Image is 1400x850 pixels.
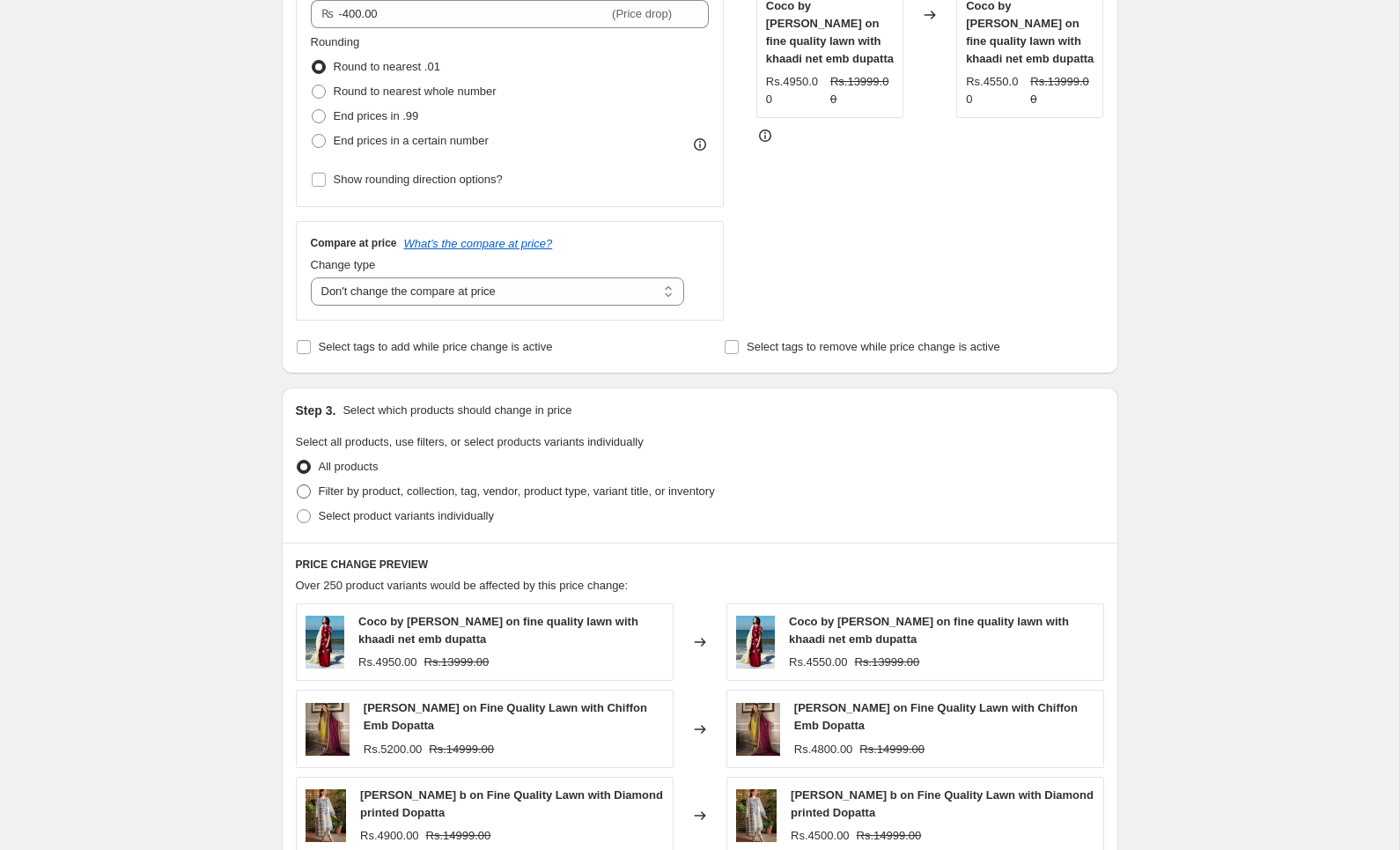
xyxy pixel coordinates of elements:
h3: Compare at price [311,236,397,250]
span: [PERSON_NAME] on Fine Quality Lawn with Chiffon Emb Dopatta [794,701,1078,732]
span: Select tags to remove while price change is active [747,340,1000,353]
span: End prices in .99 [334,109,419,122]
span: [PERSON_NAME] b on Fine Quality Lawn with Diamond printed Dopatta [791,788,1094,819]
span: Over 250 product variants would be affected by this price change: [296,579,629,592]
span: [PERSON_NAME] on Fine Quality Lawn with Chiffon Emb Dopatta [364,701,647,732]
span: Filter by product, collection, tag, vendor, product type, variant title, or inventory [319,484,715,498]
h2: Step 3. [296,402,336,419]
div: Rs.4550.00 [966,73,1023,108]
img: IMG_3559_116e42e5-e204-4706-a5e1-5747990799c8_80x.jpg [306,703,350,756]
span: Select all products, use filters, or select products variants individually [296,435,644,448]
div: Rs.4950.00 [358,654,417,671]
span: Round to nearest whole number [334,85,497,98]
img: IMG_3559_116e42e5-e204-4706-a5e1-5747990799c8_80x.jpg [736,703,780,756]
strike: Rs.14999.00 [859,741,925,758]
span: Select tags to add while price change is active [319,340,553,353]
span: [PERSON_NAME] b on Fine Quality Lawn with Diamond printed Dopatta [360,788,663,819]
span: All products [319,460,379,473]
div: Rs.5200.00 [364,741,423,758]
span: Round to nearest .01 [334,60,440,73]
strike: Rs.14999.00 [857,827,922,845]
span: Coco by [PERSON_NAME] on fine quality lawn with khaadi net emb dupatta [789,615,1069,646]
img: IMG_3558_5d45ab0e-3f8c-4e05-abf0-89a1d9651879_80x.jpg [736,789,777,842]
strike: Rs.13999.00 [1030,73,1094,108]
strike: Rs.14999.00 [426,827,491,845]
span: Rounding [311,35,360,48]
span: (Price drop) [612,7,672,20]
div: Rs.4550.00 [789,654,848,671]
strike: Rs.13999.00 [855,654,920,671]
img: IMG_3558_5d45ab0e-3f8c-4e05-abf0-89a1d9651879_80x.jpg [306,789,347,842]
button: What's the compare at price? [404,237,553,250]
div: Rs.4500.00 [791,827,850,845]
span: End prices in a certain number [334,134,489,147]
div: Rs.4950.00 [766,73,823,108]
span: Change type [311,258,376,271]
strike: Rs.13999.00 [424,654,490,671]
span: Select product variants individually [319,509,494,522]
div: Rs.4900.00 [360,827,419,845]
strike: Rs.14999.00 [429,741,494,758]
img: IMG_3568_8260da15-33e3-4e67-b589-b438a430619a_80x.jpg [306,616,345,669]
div: Rs.4800.00 [794,741,853,758]
span: Show rounding direction options? [334,173,503,186]
span: ₨ [321,7,334,20]
h6: PRICE CHANGE PREVIEW [296,558,1104,572]
span: Coco by [PERSON_NAME] on fine quality lawn with khaadi net emb dupatta [358,615,638,646]
strike: Rs.13999.00 [830,73,894,108]
img: IMG_3568_8260da15-33e3-4e67-b589-b438a430619a_80x.jpg [736,616,776,669]
p: Select which products should change in price [343,402,571,419]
